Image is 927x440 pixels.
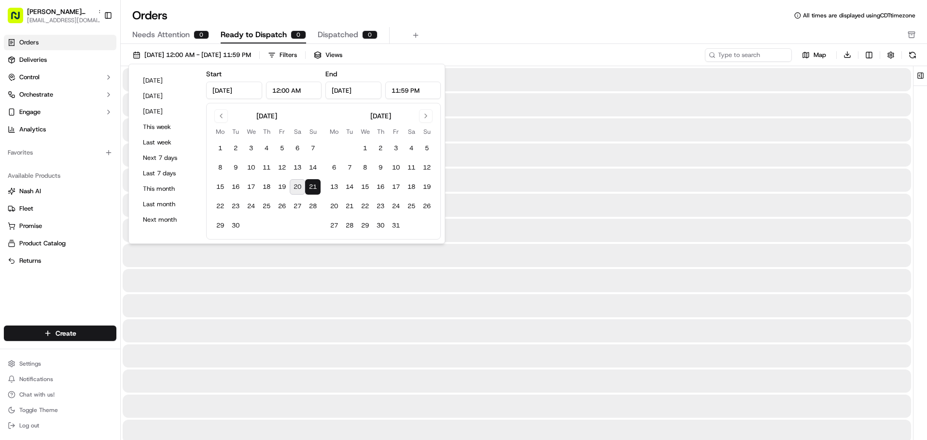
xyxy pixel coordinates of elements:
[404,160,419,175] button: 11
[357,199,373,214] button: 22
[404,127,419,137] th: Saturday
[4,122,116,137] a: Analytics
[243,199,259,214] button: 24
[10,167,25,182] img: Snider Plaza
[139,151,197,165] button: Next 7 days
[228,218,243,233] button: 30
[404,179,419,195] button: 18
[19,38,39,47] span: Orders
[388,141,404,156] button: 3
[19,150,27,158] img: 1736555255976-a54dd68f-1ca7-489b-9aae-adbdc363a1c4
[266,82,322,99] input: Time
[373,127,388,137] th: Thursday
[19,422,39,429] span: Log out
[388,160,404,175] button: 10
[362,30,378,39] div: 0
[43,92,158,102] div: Start new chat
[4,4,100,27] button: [PERSON_NAME][GEOGRAPHIC_DATA][EMAIL_ADDRESS][DOMAIN_NAME]
[228,199,243,214] button: 23
[27,16,104,24] span: [EMAIL_ADDRESS][DOMAIN_NAME]
[139,182,197,196] button: This month
[373,141,388,156] button: 2
[228,127,243,137] th: Tuesday
[325,70,337,78] label: End
[212,127,228,137] th: Monday
[274,160,290,175] button: 12
[325,51,342,59] span: Views
[19,125,46,134] span: Analytics
[19,108,41,116] span: Engage
[194,30,209,39] div: 0
[139,105,197,118] button: [DATE]
[4,104,116,120] button: Engage
[139,213,197,227] button: Next month
[419,160,435,175] button: 12
[150,124,176,135] button: See all
[259,179,274,195] button: 18
[132,29,190,41] span: Needs Attention
[139,198,197,211] button: Last month
[4,218,116,234] button: Promise
[404,141,419,156] button: 4
[256,111,277,121] div: [DATE]
[274,127,290,137] th: Friday
[25,62,174,72] input: Got a question? Start typing here...
[133,176,137,184] span: •
[212,141,228,156] button: 1
[128,48,255,62] button: [DATE] 12:00 AM - [DATE] 11:59 PM
[243,127,259,137] th: Wednesday
[342,199,357,214] button: 21
[206,82,262,99] input: Date
[212,218,228,233] button: 29
[4,87,116,102] button: Orchestrate
[4,184,116,199] button: Nash AI
[91,216,155,226] span: API Documentation
[373,160,388,175] button: 9
[243,141,259,156] button: 3
[4,372,116,386] button: Notifications
[259,160,274,175] button: 11
[326,218,342,233] button: 27
[290,160,305,175] button: 13
[388,218,404,233] button: 31
[326,160,342,175] button: 6
[8,256,112,265] a: Returns
[705,48,792,62] input: Type to search
[144,51,251,59] span: [DATE] 12:00 AM - [DATE] 11:59 PM
[419,199,435,214] button: 26
[27,7,94,16] button: [PERSON_NAME][GEOGRAPHIC_DATA]
[814,51,826,59] span: Map
[4,388,116,401] button: Chat with us!
[305,199,321,214] button: 28
[6,212,78,229] a: 📗Knowledge Base
[404,199,419,214] button: 25
[803,12,915,19] span: All times are displayed using CDT timezone
[139,176,158,184] span: [DATE]
[290,127,305,137] th: Saturday
[19,256,41,265] span: Returns
[385,82,441,99] input: Time
[291,30,306,39] div: 0
[243,179,259,195] button: 17
[274,199,290,214] button: 26
[419,109,433,123] button: Go to next month
[206,70,222,78] label: Start
[274,141,290,156] button: 5
[342,218,357,233] button: 28
[19,204,33,213] span: Fleet
[139,89,197,103] button: [DATE]
[4,52,116,68] a: Deliveries
[19,187,41,196] span: Nash AI
[290,199,305,214] button: 27
[19,222,42,230] span: Promise
[419,127,435,137] th: Sunday
[4,145,116,160] div: Favorites
[4,357,116,370] button: Settings
[326,127,342,137] th: Monday
[388,199,404,214] button: 24
[85,150,105,157] span: [DATE]
[68,239,117,247] a: Powered byPylon
[10,39,176,54] p: Welcome 👋
[309,48,347,62] button: Views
